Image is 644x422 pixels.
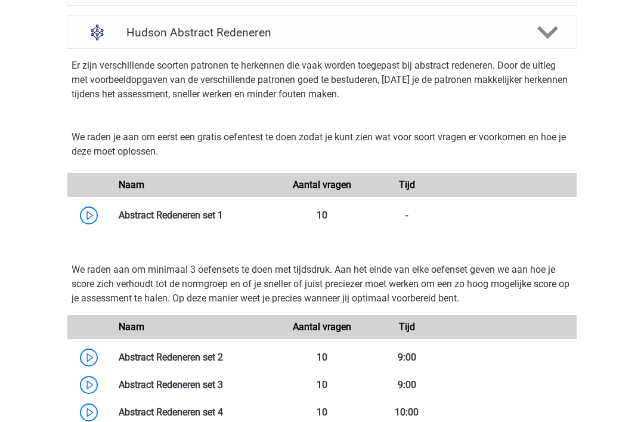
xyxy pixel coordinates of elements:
a: abstract redeneren Hudson Abstract Redeneren [62,16,582,49]
div: Aantal vragen [280,178,364,192]
div: Aantal vragen [280,320,364,334]
p: We raden je aan om eerst een gratis oefentest te doen zodat je kunt zien wat voor soort vragen er... [72,130,572,159]
h4: Hudson Abstract Redeneren [126,26,517,39]
div: Naam [110,178,280,192]
div: Abstract Redeneren set 1 [110,208,280,223]
img: abstract redeneren [82,17,113,48]
p: We raden aan om minimaal 3 oefensets te doen met tijdsdruk. Aan het einde van elke oefenset geven... [72,263,572,306]
div: Abstract Redeneren set 4 [110,405,280,420]
div: Naam [110,320,280,334]
p: Er zijn verschillende soorten patronen te herkennen die vaak worden toegepast bij abstract redene... [72,58,572,101]
div: Abstract Redeneren set 3 [110,378,280,392]
div: Tijd [364,320,449,334]
div: Abstract Redeneren set 2 [110,350,280,365]
div: Tijd [364,178,449,192]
